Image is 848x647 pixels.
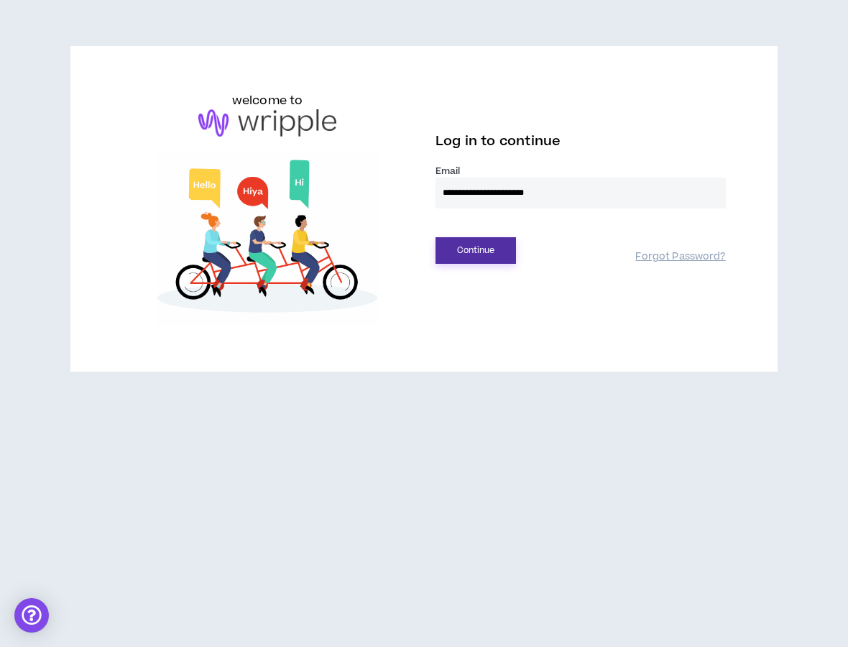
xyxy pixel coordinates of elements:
[122,151,413,326] img: Welcome to Wripple
[635,250,725,264] a: Forgot Password?
[435,237,516,264] button: Continue
[232,92,303,109] h6: welcome to
[435,165,726,178] label: Email
[198,109,336,137] img: logo-brand.png
[435,132,561,150] span: Log in to continue
[14,598,49,633] div: Open Intercom Messenger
